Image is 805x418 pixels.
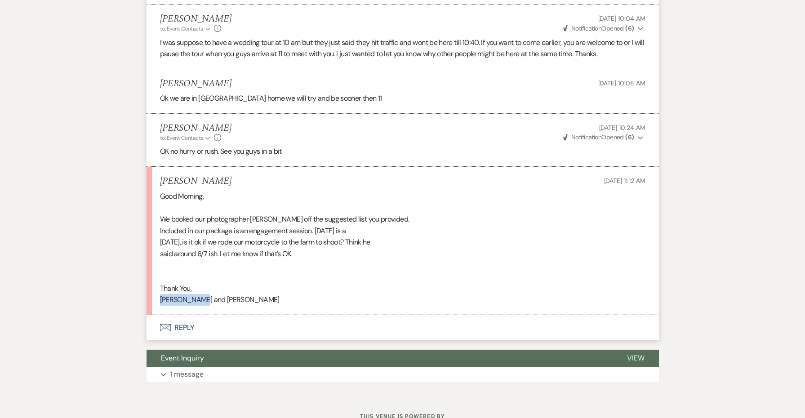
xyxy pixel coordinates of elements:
button: to: Event Contacts [160,25,212,33]
div: Good Morning, We booked our photographer [PERSON_NAME] off the suggested list you provided. Inclu... [160,191,645,306]
h5: [PERSON_NAME] [160,13,231,25]
button: View [613,350,659,367]
span: to: Event Contacts [160,25,203,32]
span: [DATE] 10:08 AM [598,79,645,87]
button: Reply [147,315,659,340]
button: Event Inquiry [147,350,613,367]
button: 1 message [147,367,659,382]
span: View [627,353,645,363]
span: Notification [571,133,601,141]
span: Notification [571,24,601,32]
h5: [PERSON_NAME] [160,123,231,134]
span: Opened [563,24,634,32]
p: OK no hurry or rush. See you guys in a bit [160,146,645,157]
span: [DATE] 10:24 AM [599,124,645,132]
span: Event Inquiry [161,353,204,363]
span: [DATE] 10:04 AM [598,14,645,22]
span: to: Event Contacts [160,134,203,142]
p: I was suppose to have a wedding tour at 10 am but they just said they hit traffic and wont be her... [160,37,645,60]
strong: ( 6 ) [625,24,634,32]
button: to: Event Contacts [160,134,212,142]
span: Opened [563,133,634,141]
strong: ( 6 ) [625,133,634,141]
div: Ok we are in [GEOGRAPHIC_DATA] home we will try and be sooner then 11 [160,93,645,104]
h5: [PERSON_NAME] [160,176,231,187]
button: NotificationOpened (6) [562,24,645,33]
span: [DATE] 11:12 AM [604,177,645,185]
p: 1 message [170,369,204,380]
button: NotificationOpened (6) [562,133,645,142]
h5: [PERSON_NAME] [160,78,231,89]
